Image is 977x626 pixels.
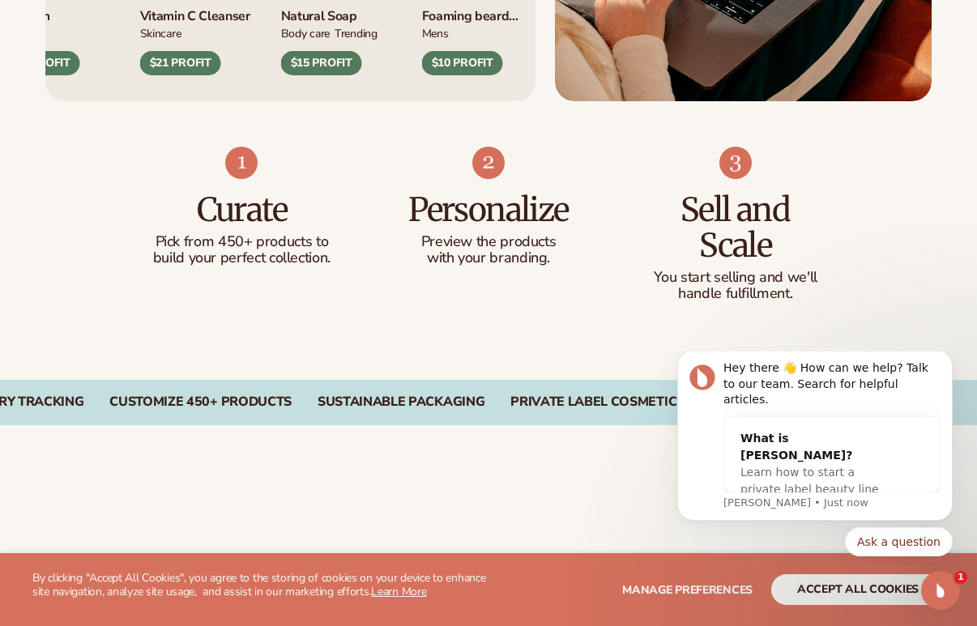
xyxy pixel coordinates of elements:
img: Shopify Image 7 [225,147,258,179]
div: What is [PERSON_NAME]?Learn how to start a private label beauty line with [PERSON_NAME] [71,66,254,177]
button: Manage preferences [622,574,753,605]
div: CUSTOMIZE 450+ PRODUCTS [109,394,292,410]
img: Shopify Image 8 [472,147,505,179]
iframe: Intercom live chat [921,571,960,610]
div: Quick reply options [24,176,300,205]
button: Quick reply: Ask a question [192,176,300,205]
img: Shopify Image 9 [719,147,752,179]
h3: Curate [151,192,333,228]
div: Skincare [140,24,181,41]
div: What is [PERSON_NAME]? [87,79,238,113]
div: TRENDING [335,24,378,41]
p: Message from Lee, sent Just now [70,144,288,159]
p: handle fulfillment. [644,286,826,302]
div: PRIVATE LABEL COSMETICS [510,394,685,410]
h3: Personalize [398,192,580,228]
p: Preview the products [398,234,580,250]
div: $15 PROFIT [281,51,362,75]
div: $21 PROFIT [140,51,221,75]
div: $10 PROFIT [422,51,503,75]
p: Pick from 450+ products to build your perfect collection. [151,234,333,266]
button: accept all cookies [771,574,945,605]
div: mens [422,24,449,41]
p: By clicking "Accept All Cookies", you agree to the storing of cookies on your device to enhance s... [32,572,488,599]
p: You start selling and we'll [644,270,826,286]
div: Hey there 👋 How can we help? Talk to our team. Search for helpful articles. [70,9,288,57]
div: BODY Care [281,24,331,41]
span: Learn how to start a private label beauty line with [PERSON_NAME] [87,114,226,161]
div: SUSTAINABLE PACKAGING [318,394,484,410]
iframe: Intercom notifications message [653,351,977,566]
img: Profile image for Lee [36,13,62,39]
span: 1 [954,571,967,584]
p: with your branding. [398,250,580,266]
div: Message content [70,9,288,142]
a: Learn More [371,584,426,599]
span: Manage preferences [622,582,753,598]
h3: Sell and Scale [644,192,826,263]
